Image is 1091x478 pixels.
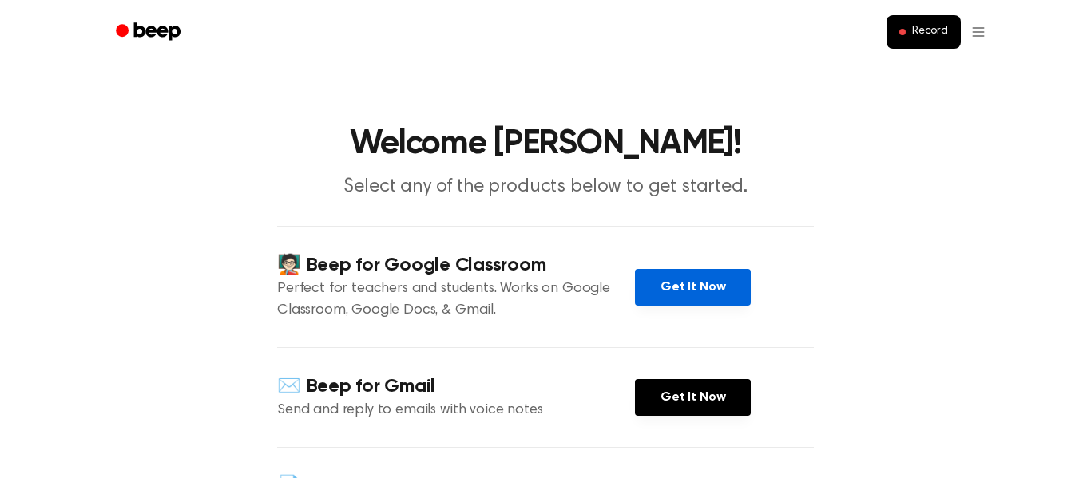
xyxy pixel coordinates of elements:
a: Get It Now [635,379,751,416]
p: Send and reply to emails with voice notes [277,400,635,421]
a: Get It Now [635,269,751,306]
h4: 🧑🏻‍🏫 Beep for Google Classroom [277,252,635,279]
a: Beep [105,17,195,48]
button: Open menu [970,16,986,48]
button: Record [887,15,961,49]
h1: Welcome [PERSON_NAME]! [137,128,954,161]
span: Record [912,25,948,39]
p: Perfect for teachers and students. Works on Google Classroom, Google Docs, & Gmail. [277,279,635,322]
h4: ✉️ Beep for Gmail [277,373,635,400]
p: Select any of the products below to get started. [239,174,852,200]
